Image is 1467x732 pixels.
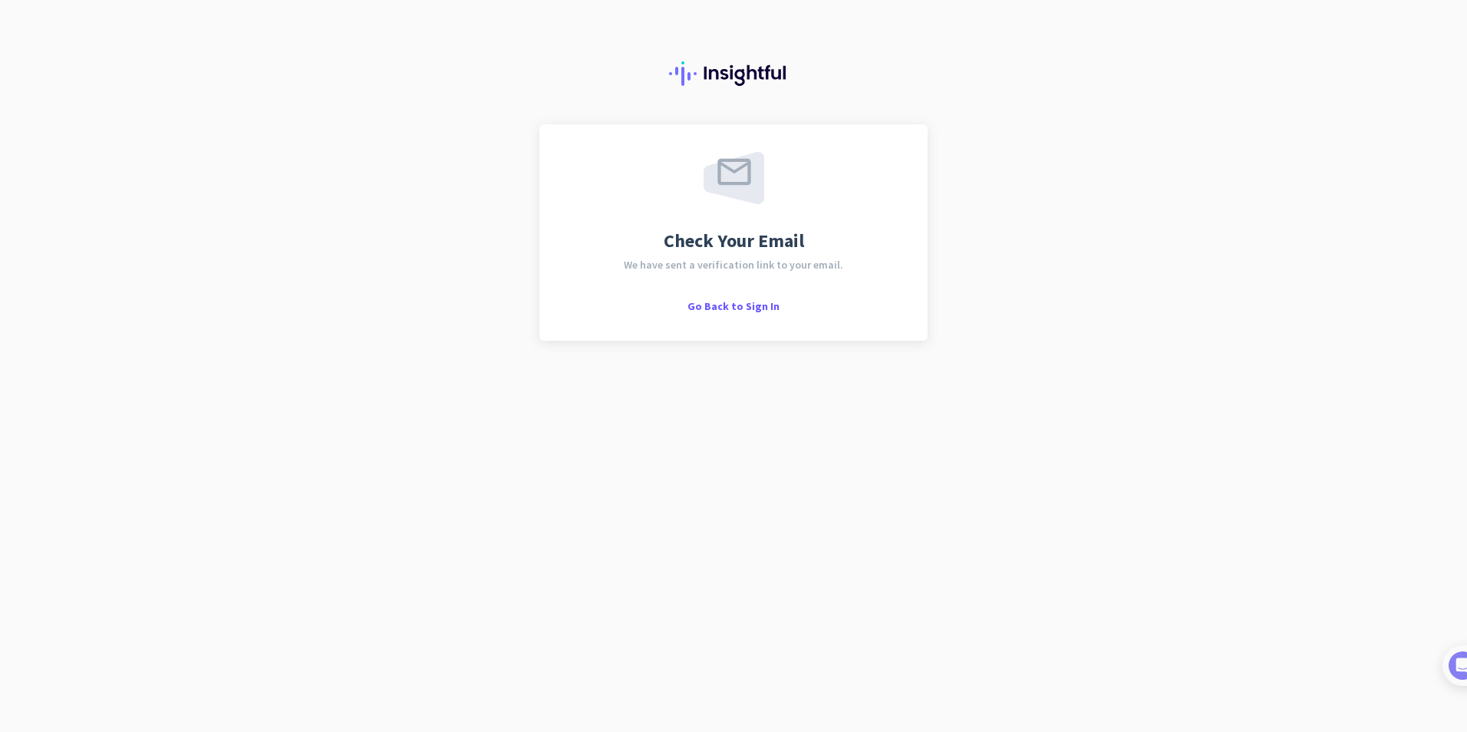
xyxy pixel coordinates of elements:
span: We have sent a verification link to your email. [624,259,843,270]
span: Go Back to Sign In [687,299,780,313]
img: email-sent [704,152,764,204]
img: Insightful [669,61,798,86]
span: Check Your Email [664,232,804,250]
